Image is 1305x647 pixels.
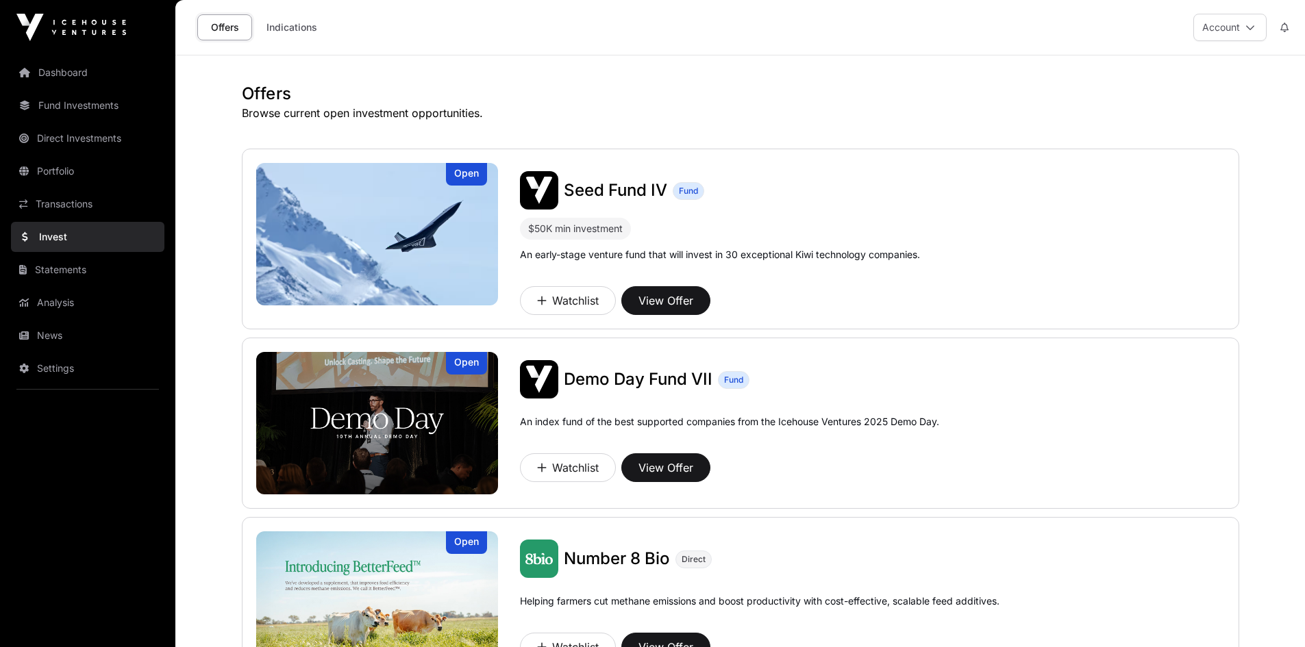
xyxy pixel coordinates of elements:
[520,248,920,262] p: An early-stage venture fund that will invest in 30 exceptional Kiwi technology companies.
[679,186,698,196] span: Fund
[564,368,712,390] a: Demo Day Fund VII
[11,353,164,383] a: Settings
[564,548,670,568] span: Number 8 Bio
[258,14,326,40] a: Indications
[11,156,164,186] a: Portfolio
[520,218,631,240] div: $50K min investment
[446,531,487,554] div: Open
[197,14,252,40] a: Offers
[528,220,623,237] div: $50K min investment
[11,320,164,351] a: News
[564,180,667,200] span: Seed Fund IV
[16,14,126,41] img: Icehouse Ventures Logo
[564,369,712,389] span: Demo Day Fund VII
[520,415,939,429] p: An index fund of the best supported companies from the Icehouse Ventures 2025 Demo Day.
[621,286,710,315] button: View Offer
[520,453,616,482] button: Watchlist
[446,352,487,375] div: Open
[564,179,667,201] a: Seed Fund IV
[256,163,499,305] img: Seed Fund IV
[11,189,164,219] a: Transactions
[242,83,1239,105] h1: Offers
[242,105,1239,121] p: Browse current open investment opportunities.
[11,288,164,318] a: Analysis
[1236,581,1305,647] iframe: Chat Widget
[520,594,999,627] p: Helping farmers cut methane emissions and boost productivity with cost-effective, scalable feed a...
[724,375,743,385] span: Fund
[11,255,164,285] a: Statements
[1193,14,1267,41] button: Account
[11,90,164,120] a: Fund Investments
[621,453,710,482] button: View Offer
[11,123,164,153] a: Direct Investments
[11,222,164,252] a: Invest
[564,548,670,570] a: Number 8 Bio
[11,58,164,88] a: Dashboard
[520,540,558,578] img: Number 8 Bio
[256,352,499,494] img: Demo Day Fund VII
[520,171,558,210] img: Seed Fund IV
[520,360,558,398] img: Demo Day Fund VII
[682,554,706,565] span: Direct
[520,286,616,315] button: Watchlist
[256,352,499,494] a: Demo Day Fund VIIOpen
[256,163,499,305] a: Seed Fund IVOpen
[446,163,487,186] div: Open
